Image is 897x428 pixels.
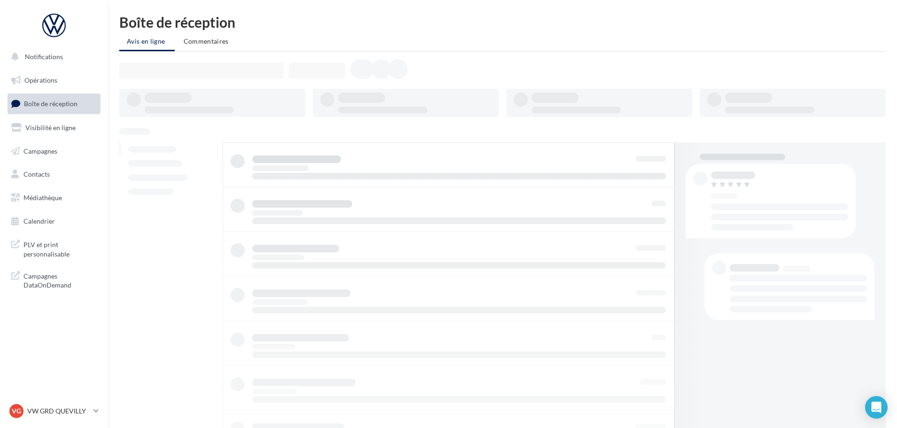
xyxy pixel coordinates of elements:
a: Campagnes DataOnDemand [6,266,102,294]
span: Visibilité en ligne [25,124,76,132]
a: Médiathèque [6,188,102,208]
a: Contacts [6,164,102,184]
span: Contacts [23,170,50,178]
div: Open Intercom Messenger [865,396,888,419]
span: Calendrier [23,217,55,225]
span: Boîte de réception [24,100,77,108]
span: PLV et print personnalisable [23,238,97,258]
a: Calendrier [6,211,102,231]
span: Commentaires [184,37,229,45]
a: PLV et print personnalisable [6,234,102,262]
span: Campagnes [23,147,57,155]
span: Opérations [24,76,57,84]
span: Campagnes DataOnDemand [23,270,97,290]
span: Notifications [25,53,63,61]
span: VG [12,406,21,416]
a: Opérations [6,70,102,90]
p: VW GRD QUEVILLY [27,406,90,416]
span: Médiathèque [23,194,62,202]
a: Campagnes [6,141,102,161]
a: Boîte de réception [6,93,102,114]
div: Boîte de réception [119,15,886,29]
a: Visibilité en ligne [6,118,102,138]
button: Notifications [6,47,99,67]
a: VG VW GRD QUEVILLY [8,402,101,420]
